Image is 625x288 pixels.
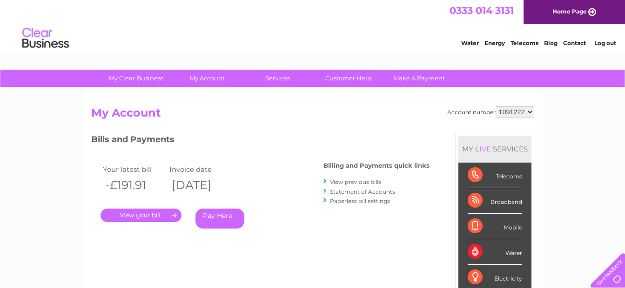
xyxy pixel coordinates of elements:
th: [DATE] [167,176,234,195]
a: Pay Here [195,209,244,229]
h2: My Account [91,106,534,124]
a: My Clear Business [98,70,175,87]
a: Make A Payment [381,70,457,87]
a: My Account [168,70,245,87]
td: Your latest bill [101,163,168,176]
a: Services [239,70,316,87]
a: Blog [544,39,558,46]
a: . [101,209,181,222]
div: Mobile [468,214,522,239]
div: Broadband [468,188,522,214]
h4: Billing and Payments quick links [323,162,430,169]
a: Statement of Accounts [330,188,395,195]
div: MY SERVICES [458,136,531,162]
a: View previous bills [330,178,381,185]
td: Invoice date [167,163,234,176]
a: Log out [594,39,616,46]
th: -£191.91 [101,176,168,195]
a: Customer Help [310,70,387,87]
div: Account number [447,106,534,118]
img: logo.png [22,24,69,52]
div: LIVE [473,144,493,153]
a: Energy [484,39,505,46]
a: Paperless bill settings [330,197,390,204]
a: Telecoms [511,39,538,46]
div: Water [468,239,522,265]
div: Clear Business is a trading name of Verastar Limited (registered in [GEOGRAPHIC_DATA] No. 3667643... [93,5,533,45]
a: 0333 014 3131 [450,5,514,16]
h3: Bills and Payments [91,133,430,149]
a: Water [461,39,479,46]
div: Telecoms [468,163,522,188]
a: Contact [563,39,586,46]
